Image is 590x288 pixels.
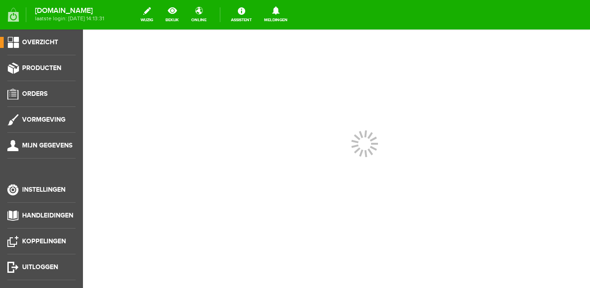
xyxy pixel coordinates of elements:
[35,8,104,13] strong: [DOMAIN_NAME]
[135,5,159,25] a: wijzig
[22,90,47,98] span: Orders
[22,186,65,194] span: Instellingen
[160,5,184,25] a: bekijk
[259,5,293,25] a: Meldingen
[22,212,73,219] span: Handleidingen
[22,64,61,72] span: Producten
[186,5,212,25] a: online
[22,263,58,271] span: Uitloggen
[22,38,58,46] span: Overzicht
[22,116,65,123] span: Vormgeving
[22,141,72,149] span: Mijn gegevens
[225,5,257,25] a: Assistent
[35,16,104,21] span: laatste login: [DATE] 14:13:31
[22,237,66,245] span: Koppelingen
